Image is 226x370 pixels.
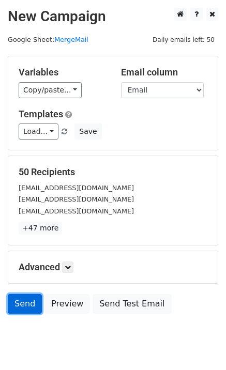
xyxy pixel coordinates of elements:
button: Save [74,124,101,140]
span: Daily emails left: 50 [149,34,218,45]
small: Google Sheet: [8,36,88,43]
a: Send [8,294,42,314]
a: Copy/paste... [19,82,82,98]
small: [EMAIL_ADDRESS][DOMAIN_NAME] [19,184,134,192]
h5: Advanced [19,261,207,273]
h5: Email column [121,67,208,78]
a: MergeMail [54,36,88,43]
iframe: Chat Widget [174,320,226,370]
a: Load... [19,124,58,140]
h5: Variables [19,67,106,78]
small: [EMAIL_ADDRESS][DOMAIN_NAME] [19,195,134,203]
h2: New Campaign [8,8,218,25]
a: Send Test Email [93,294,171,314]
small: [EMAIL_ADDRESS][DOMAIN_NAME] [19,207,134,215]
a: Preview [44,294,90,314]
h5: 50 Recipients [19,166,207,178]
a: +47 more [19,222,62,235]
a: Templates [19,109,63,119]
a: Daily emails left: 50 [149,36,218,43]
